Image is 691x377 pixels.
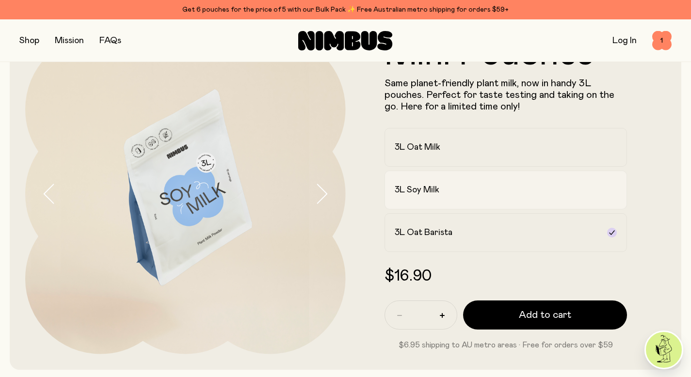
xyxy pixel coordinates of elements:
[55,36,84,45] a: Mission
[385,339,627,351] p: $6.95 shipping to AU metro areas · Free for orders over $59
[652,31,672,50] button: 1
[519,308,571,322] span: Add to cart
[385,78,627,112] p: Same planet-friendly plant milk, now in handy 3L pouches. Perfect for taste testing and taking on...
[646,332,682,368] img: agent
[19,4,672,16] div: Get 6 pouches for the price of 5 with our Bulk Pack ✨ Free Australian metro shipping for orders $59+
[385,268,432,284] span: $16.90
[99,36,121,45] a: FAQs
[463,300,627,330] button: Add to cart
[395,184,439,196] h2: 3L Soy Milk
[612,36,637,45] a: Log In
[395,141,440,153] h2: 3L Oat Milk
[395,227,452,238] h2: 3L Oat Barista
